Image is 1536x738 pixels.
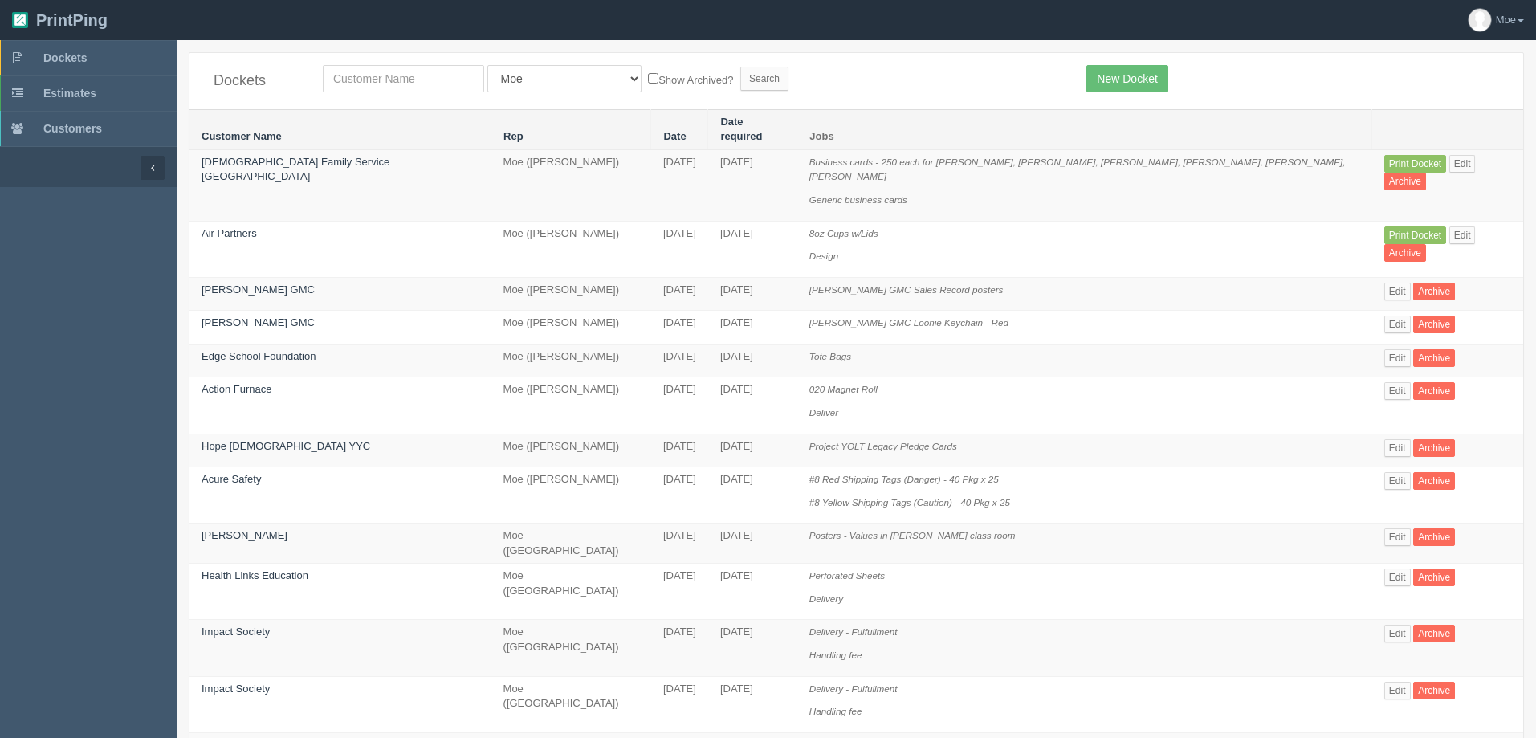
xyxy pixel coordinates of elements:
a: Archive [1384,244,1426,262]
td: [DATE] [708,676,797,732]
a: Health Links Education [202,569,308,581]
a: Archive [1413,472,1455,490]
a: Action Furnace [202,383,271,395]
a: Print Docket [1384,155,1446,173]
input: Search [740,67,788,91]
span: Dockets [43,51,87,64]
td: [DATE] [708,344,797,377]
a: Edit [1384,349,1411,367]
i: Design [809,251,838,261]
th: Jobs [797,109,1372,149]
i: 020 Magnet Roll [809,384,878,394]
i: Generic business cards [809,194,907,205]
i: Delivery - Fulfullment [809,626,898,637]
a: [PERSON_NAME] [202,529,287,541]
input: Customer Name [323,65,484,92]
a: Impact Society [202,683,270,695]
a: Edit [1384,316,1411,333]
a: Edit [1449,226,1476,244]
td: [DATE] [651,467,708,524]
a: [PERSON_NAME] GMC [202,316,315,328]
td: [DATE] [651,676,708,732]
td: Moe ([GEOGRAPHIC_DATA]) [491,564,651,620]
td: Moe ([PERSON_NAME]) [491,221,651,277]
a: Acure Safety [202,473,261,485]
td: [DATE] [708,149,797,221]
i: 8oz Cups w/Lids [809,228,878,239]
td: Moe ([PERSON_NAME]) [491,149,651,221]
td: [DATE] [651,377,708,434]
a: Archive [1413,569,1455,586]
h4: Dockets [214,73,299,89]
span: Estimates [43,87,96,100]
a: Edit [1384,625,1411,642]
td: [DATE] [651,620,708,676]
a: Date [663,130,686,142]
td: [DATE] [651,221,708,277]
i: [PERSON_NAME] GMC Loonie Keychain - Red [809,317,1008,328]
a: Archive [1413,528,1455,546]
img: logo-3e63b451c926e2ac314895c53de4908e5d424f24456219fb08d385ab2e579770.png [12,12,28,28]
td: Moe ([PERSON_NAME]) [491,344,651,377]
td: [DATE] [708,620,797,676]
a: Air Partners [202,227,257,239]
td: [DATE] [651,524,708,564]
a: [DEMOGRAPHIC_DATA] Family Service [GEOGRAPHIC_DATA] [202,156,389,183]
a: Rep [503,130,524,142]
i: #8 Red Shipping Tags (Danger) - 40 Pkg x 25 [809,474,999,484]
i: #8 Yellow Shipping Tags (Caution) - 40 Pkg x 25 [809,497,1010,508]
a: Archive [1413,439,1455,457]
td: [DATE] [708,524,797,564]
td: Moe ([GEOGRAPHIC_DATA]) [491,676,651,732]
td: [DATE] [708,564,797,620]
a: Edit [1384,472,1411,490]
td: [DATE] [651,311,708,345]
a: [PERSON_NAME] GMC [202,283,315,296]
a: Archive [1413,682,1455,699]
td: [DATE] [708,221,797,277]
td: [DATE] [708,311,797,345]
td: Moe ([PERSON_NAME]) [491,377,651,434]
a: Date required [720,116,762,143]
a: Archive [1413,625,1455,642]
a: Impact Society [202,626,270,638]
a: Edge School Foundation [202,350,316,362]
td: Moe ([PERSON_NAME]) [491,277,651,311]
a: Archive [1413,283,1455,300]
a: Edit [1384,528,1411,546]
td: [DATE] [651,149,708,221]
td: Moe ([PERSON_NAME]) [491,311,651,345]
a: Edit [1384,382,1411,400]
td: [DATE] [651,434,708,467]
a: Customer Name [202,130,282,142]
span: Customers [43,122,102,135]
td: [DATE] [708,277,797,311]
i: Deliver [809,407,838,418]
i: Handling fee [809,650,862,660]
td: [DATE] [708,434,797,467]
i: Delivery [809,593,843,604]
td: [DATE] [708,377,797,434]
a: Edit [1384,569,1411,586]
td: [DATE] [651,277,708,311]
i: Business cards - 250 each for [PERSON_NAME], [PERSON_NAME], [PERSON_NAME], [PERSON_NAME], [PERSON... [809,157,1346,182]
td: Moe ([GEOGRAPHIC_DATA]) [491,524,651,564]
img: avatar_default-7531ab5dedf162e01f1e0bb0964e6a185e93c5c22dfe317fb01d7f8cd2b1632c.jpg [1469,9,1491,31]
td: [DATE] [708,467,797,524]
a: Archive [1413,349,1455,367]
i: Delivery - Fulfullment [809,683,898,694]
td: Moe ([PERSON_NAME]) [491,434,651,467]
td: [DATE] [651,564,708,620]
a: New Docket [1086,65,1167,92]
i: [PERSON_NAME] GMC Sales Record posters [809,284,1004,295]
a: Edit [1384,682,1411,699]
td: Moe ([GEOGRAPHIC_DATA]) [491,620,651,676]
a: Edit [1384,439,1411,457]
i: Project YOLT Legacy Pledge Cards [809,441,957,451]
a: Hope [DEMOGRAPHIC_DATA] YYC [202,440,370,452]
i: Perforated Sheets [809,570,885,581]
a: Archive [1384,173,1426,190]
label: Show Archived? [648,70,733,88]
a: Edit [1384,283,1411,300]
a: Archive [1413,382,1455,400]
